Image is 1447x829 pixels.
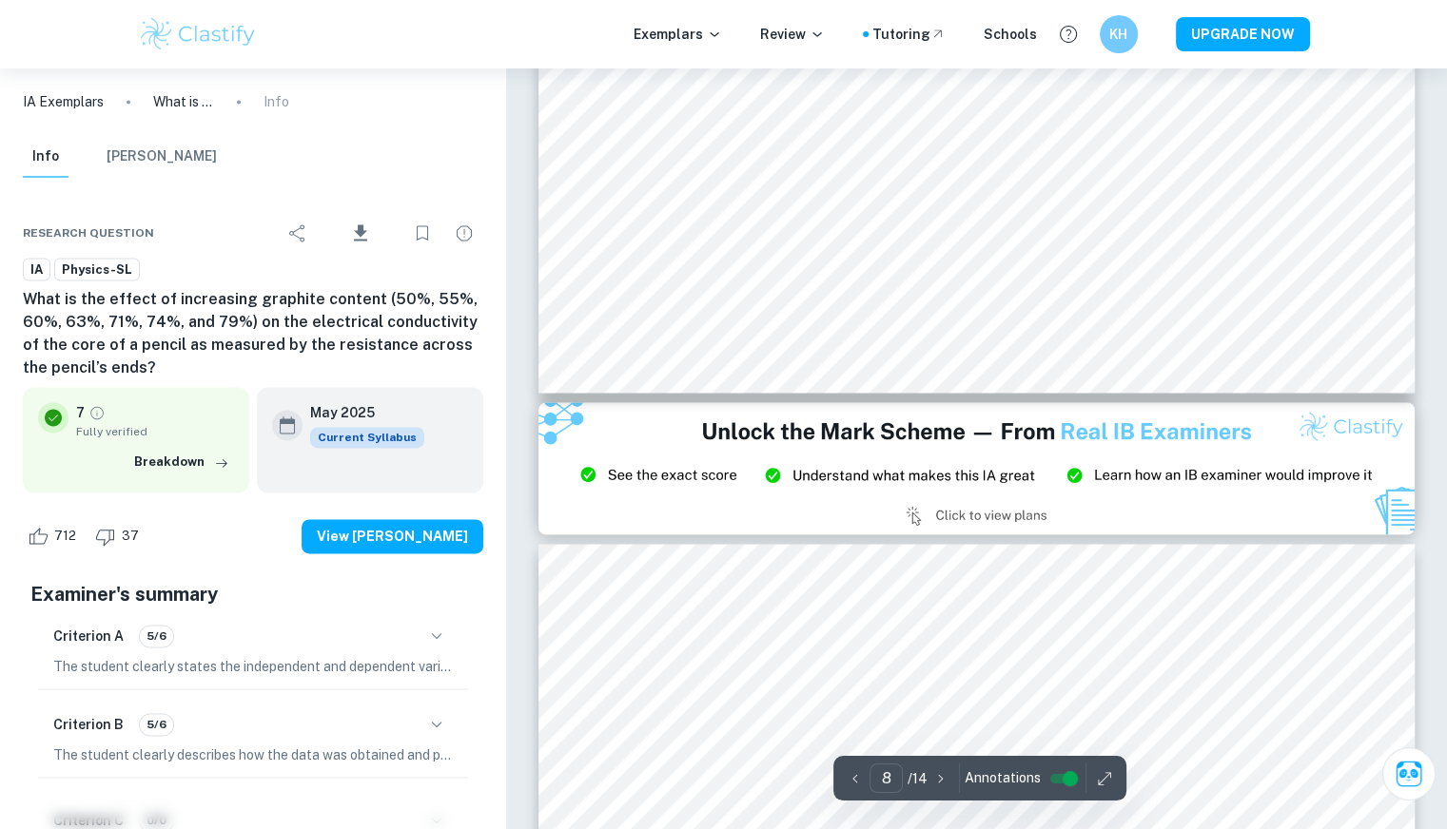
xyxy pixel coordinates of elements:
h6: May 2025 [310,402,409,423]
a: IA [23,258,50,281]
a: Tutoring [872,24,946,45]
div: Dislike [90,521,149,551]
button: KH [1100,15,1138,53]
div: Bookmark [403,214,441,252]
img: Ad [538,402,1416,533]
img: Clastify logo [138,15,259,53]
button: Ask Clai [1382,747,1436,800]
div: Share [279,214,317,252]
a: Physics-SL [54,258,140,281]
h6: Criterion A [53,626,124,646]
p: Exemplars [634,24,722,45]
span: Research question [23,224,154,241]
div: Report issue [445,214,483,252]
a: IA Exemplars [23,91,104,112]
span: 37 [111,527,149,546]
a: Schools [984,24,1037,45]
button: View [PERSON_NAME] [302,519,483,553]
div: This exemplar is based on the current syllabus. Feel free to refer to it for inspiration/ideas wh... [310,427,424,448]
span: Annotations [964,768,1040,788]
div: Like [23,521,87,551]
button: Info [23,136,68,178]
div: Download [321,208,400,258]
span: IA [24,260,49,280]
span: Physics-SL [55,260,139,280]
h5: Examiner's summary [30,580,476,608]
span: Fully verified [76,423,234,440]
button: Breakdown [129,448,234,476]
h6: Criterion B [53,714,124,735]
h6: What is the effect of increasing graphite content (50%, 55%, 60%, 63%, 71%, 74%, and 79%) on the ... [23,288,483,379]
button: Help and Feedback [1052,18,1085,50]
p: The student clearly describes how the data was obtained and processed, demonstrating a detailed a... [53,744,453,765]
p: Review [760,24,825,45]
h6: KH [1107,24,1129,45]
p: What is the effect of increasing graphite content (50%, 55%, 60%, 63%, 71%, 74%, and 79%) on the ... [153,91,214,112]
span: Current Syllabus [310,427,424,448]
a: Grade fully verified [88,404,106,421]
p: 7 [76,402,85,423]
button: [PERSON_NAME] [107,136,217,178]
p: Info [264,91,289,112]
p: / 14 [907,768,927,789]
p: The student clearly states the independent and dependent variables in the research question, incl... [53,656,453,677]
span: 712 [44,527,87,546]
span: 5/6 [140,627,173,645]
button: UPGRADE NOW [1176,17,1310,51]
span: 5/6 [140,716,173,733]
